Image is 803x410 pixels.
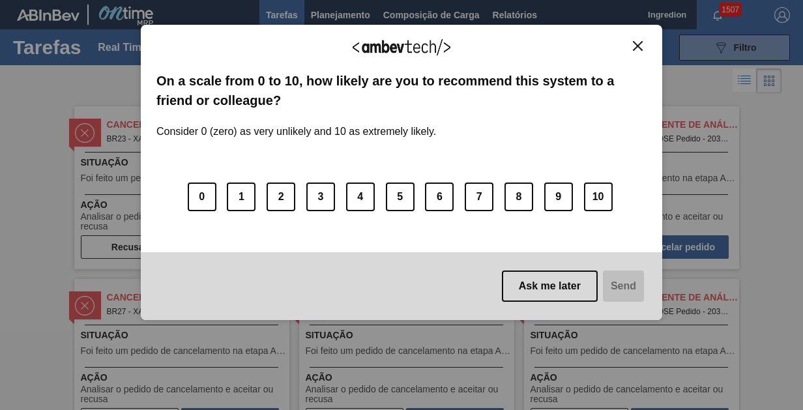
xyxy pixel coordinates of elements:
button: 7 [465,183,493,211]
button: 4 [346,183,375,211]
button: 3 [306,183,335,211]
button: Close [629,40,647,51]
button: Ask me later [502,271,598,302]
img: Close [633,41,643,51]
button: 9 [544,183,573,211]
img: Logo Ambevtech [353,39,450,55]
button: 10 [584,183,613,211]
button: 2 [267,183,295,211]
label: Consider 0 (zero) as very unlikely and 10 as extremely likely. [156,110,436,138]
button: 6 [425,183,454,211]
button: 1 [227,183,255,211]
label: On a scale from 0 to 10, how likely are you to recommend this system to a friend or colleague? [156,71,647,111]
button: 8 [504,183,533,211]
button: 0 [188,183,216,211]
button: 5 [386,183,415,211]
